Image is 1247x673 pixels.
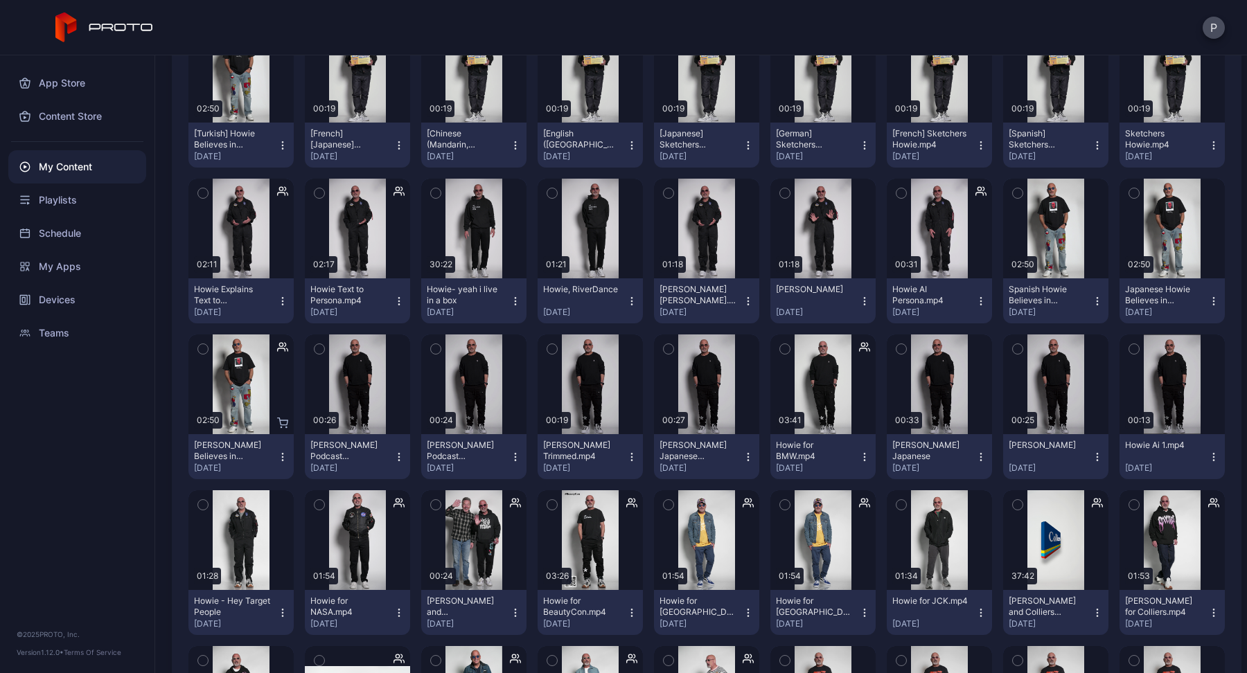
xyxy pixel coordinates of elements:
[887,123,992,168] button: [French] Sketchers Howie.mp4[DATE]
[64,648,121,656] a: Terms Of Service
[660,440,736,462] div: Howie Bryan Japanese Trimmed.mp4
[427,463,510,474] div: [DATE]
[1120,590,1225,635] button: [PERSON_NAME] for Colliers.mp4[DATE]
[310,618,393,629] div: [DATE]
[188,590,294,635] button: Howie - Hey Target People[DATE]
[1009,151,1092,162] div: [DATE]
[892,284,969,306] div: Howie AI Persona.mp4
[310,595,387,618] div: Howie for NASA.mp4
[538,434,643,479] button: [PERSON_NAME] Trimmed.mp4[DATE]
[8,183,146,217] a: Playlists
[543,463,626,474] div: [DATE]
[538,278,643,323] button: Howie, RiverDance[DATE]
[427,151,510,162] div: [DATE]
[1125,128,1201,150] div: Sketchers Howie.mp4
[427,440,503,462] div: Howie Bryan Podcast Chinese.mp4
[1009,128,1085,150] div: [Spanish] Sketchers Howie.mp4
[892,595,969,607] div: Howie for JCK.mp4
[8,250,146,283] a: My Apps
[194,463,277,474] div: [DATE]
[660,151,743,162] div: [DATE]
[660,128,736,150] div: [Japanese] Sketchers Howie.mp4
[660,463,743,474] div: [DATE]
[8,283,146,316] a: Devices
[1009,618,1092,629] div: [DATE]
[770,434,876,479] button: Howie for BMW.mp4[DATE]
[421,123,527,168] button: [Chinese (Mandarin, Simplified)] Sketchers Howie.mp4[DATE]
[654,434,759,479] button: [PERSON_NAME] Japanese Trimmed.mp4[DATE]
[421,434,527,479] button: [PERSON_NAME] Podcast Chinese.mp4[DATE]
[776,151,859,162] div: [DATE]
[421,590,527,635] button: [PERSON_NAME] and [PERSON_NAME][DATE]
[1125,151,1208,162] div: [DATE]
[892,128,969,150] div: [French] Sketchers Howie.mp4
[543,618,626,629] div: [DATE]
[17,648,64,656] span: Version 1.12.0 •
[660,307,743,318] div: [DATE]
[188,434,294,479] button: [PERSON_NAME] Believes in Proto.mp4[DATE]
[770,278,876,323] button: [PERSON_NAME][DATE]
[305,123,410,168] button: [French] [Japanese] Sketchers Howie.mp4[DATE]
[1120,434,1225,479] button: Howie Ai 1.mp4[DATE]
[887,590,992,635] button: Howie for JCK.mp4[DATE]
[543,440,619,462] div: Howie Bryan Trimmed.mp4
[427,284,503,306] div: Howie- yeah i live in a box
[1120,278,1225,323] button: Japanese Howie Believes in Proto.mp4[DATE]
[194,618,277,629] div: [DATE]
[1125,618,1208,629] div: [DATE]
[543,151,626,162] div: [DATE]
[776,307,859,318] div: [DATE]
[17,629,138,640] div: © 2025 PROTO, Inc.
[427,307,510,318] div: [DATE]
[8,100,146,133] a: Content Store
[194,151,277,162] div: [DATE]
[892,440,969,462] div: Ai Howie Japanese
[427,595,503,618] div: Brian Cranston and Howie
[543,307,626,318] div: [DATE]
[1203,17,1225,39] button: P
[1003,434,1108,479] button: [PERSON_NAME][DATE]
[1125,595,1201,618] div: Howie Mandel for Colliers.mp4
[654,590,759,635] button: Howie for [GEOGRAPHIC_DATA] Subbed(1).mp4[DATE]
[887,278,992,323] button: Howie AI Persona.mp4[DATE]
[310,463,393,474] div: [DATE]
[1125,284,1201,306] div: Japanese Howie Believes in Proto.mp4
[194,440,270,462] div: Howie Mandel Believes in Proto.mp4
[194,595,270,618] div: Howie - Hey Target People
[776,618,859,629] div: [DATE]
[660,595,736,618] div: Howie for JFK Airport Subbed(1).mp4
[538,123,643,168] button: [English ([GEOGRAPHIC_DATA])] Sketchers Howie.mp4[DATE]
[543,595,619,618] div: Howie for BeautyCon.mp4
[1003,590,1108,635] button: [PERSON_NAME] and Colliers Employees[DATE]
[310,128,387,150] div: [French] [Japanese] Sketchers Howie.mp4
[770,590,876,635] button: Howie for [GEOGRAPHIC_DATA]mp4[DATE]
[305,434,410,479] button: [PERSON_NAME] Podcast French.mp4[DATE]
[776,463,859,474] div: [DATE]
[1009,595,1085,618] div: Howie Mandel and Colliers Employees
[892,463,975,474] div: [DATE]
[776,128,852,150] div: [German] Sketchers Howie.mp4
[8,217,146,250] div: Schedule
[194,284,270,306] div: Howie Explains Text to Persona.mp4
[194,128,270,150] div: [Turkish] Howie Believes in Proto.mp4
[1009,284,1085,306] div: Spanish Howie Believes in Proto.mp4
[421,278,527,323] button: Howie- yeah i live in a box[DATE]
[892,618,975,629] div: [DATE]
[776,595,852,618] div: Howie for JFK Airport.mp4
[1125,440,1201,451] div: Howie Ai 1.mp4
[8,316,146,350] a: Teams
[892,307,975,318] div: [DATE]
[538,590,643,635] button: Howie for BeautyCon.mp4[DATE]
[8,150,146,183] div: My Content
[660,618,743,629] div: [DATE]
[1125,307,1208,318] div: [DATE]
[654,278,759,323] button: [PERSON_NAME] [PERSON_NAME].mp4[DATE]
[1009,463,1092,474] div: [DATE]
[887,434,992,479] button: [PERSON_NAME] Japanese[DATE]
[8,66,146,100] a: App Store
[188,278,294,323] button: Howie Explains Text to Persona.mp4[DATE]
